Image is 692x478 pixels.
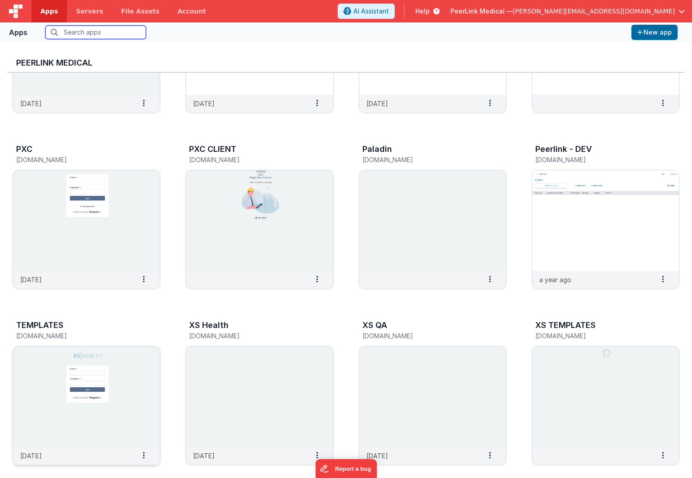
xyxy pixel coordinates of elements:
[362,145,392,154] h3: Paladin
[450,7,513,16] span: PeerLink Medical —
[450,7,685,16] button: PeerLink Medical — [PERSON_NAME][EMAIL_ADDRESS][DOMAIN_NAME]
[631,25,678,40] button: New app
[338,4,395,19] button: AI Assistant
[16,58,676,67] h3: PeerLink Medical
[362,332,484,339] h5: [DOMAIN_NAME]
[16,332,138,339] h5: [DOMAIN_NAME]
[193,451,215,460] p: [DATE]
[535,332,657,339] h5: [DOMAIN_NAME]
[362,321,387,330] h3: XS QA
[76,7,103,16] span: Servers
[189,145,236,154] h3: PXC CLIENT
[189,156,311,163] h5: [DOMAIN_NAME]
[20,99,42,108] p: [DATE]
[535,321,595,330] h3: XS TEMPLATES
[513,7,675,16] span: [PERSON_NAME][EMAIL_ADDRESS][DOMAIN_NAME]
[121,7,160,16] span: File Assets
[366,99,388,108] p: [DATE]
[353,7,389,16] span: AI Assistant
[362,156,484,163] h5: [DOMAIN_NAME]
[539,275,571,284] p: a year ago
[415,7,430,16] span: Help
[20,451,42,460] p: [DATE]
[315,459,377,478] iframe: Marker.io feedback button
[193,99,215,108] p: [DATE]
[40,7,58,16] span: Apps
[45,26,146,39] input: Search apps
[535,145,592,154] h3: Peerlink - DEV
[16,321,63,330] h3: TEMPLATES
[20,275,42,284] p: [DATE]
[16,145,32,154] h3: PXC
[366,451,388,460] p: [DATE]
[535,156,657,163] h5: [DOMAIN_NAME]
[189,332,311,339] h5: [DOMAIN_NAME]
[9,27,27,38] div: Apps
[16,156,138,163] h5: [DOMAIN_NAME]
[189,321,229,330] h3: XS Health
